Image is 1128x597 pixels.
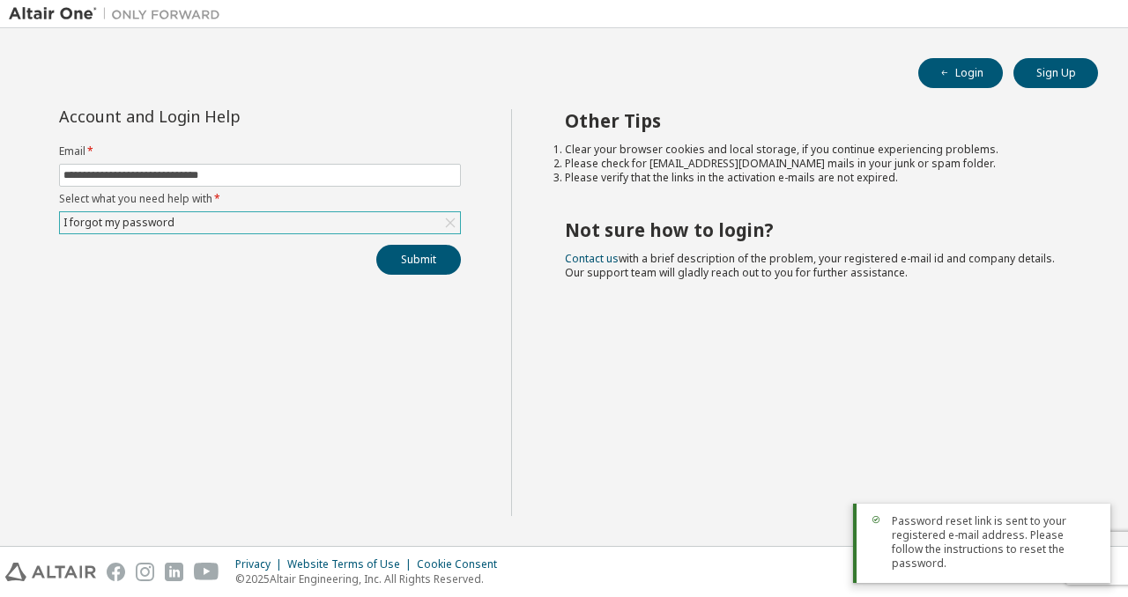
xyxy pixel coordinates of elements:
img: instagram.svg [136,563,154,581]
span: with a brief description of the problem, your registered e-mail id and company details. Our suppo... [565,251,1055,280]
button: Submit [376,245,461,275]
button: Login [918,58,1003,88]
div: Cookie Consent [417,557,508,571]
img: youtube.svg [194,563,219,581]
label: Email [59,144,461,158]
p: © 2025 Altair Engineering, Inc. All Rights Reserved. [235,571,508,586]
span: Password reset link is sent to your registered e-mail address. Please follow the instructions to ... [892,514,1096,571]
h2: Not sure how to login? [565,218,1067,241]
li: Please check for [EMAIL_ADDRESS][DOMAIN_NAME] mails in your junk or spam folder. [565,157,1067,171]
li: Please verify that the links in the activation e-mails are not expired. [565,171,1067,185]
div: I forgot my password [60,212,460,233]
div: I forgot my password [61,213,177,232]
button: Sign Up [1013,58,1098,88]
div: Website Terms of Use [287,557,417,571]
div: Privacy [235,557,287,571]
img: altair_logo.svg [5,563,96,581]
img: linkedin.svg [165,563,183,581]
a: Contact us [565,251,619,266]
div: Account and Login Help [59,109,381,123]
label: Select what you need help with [59,192,461,206]
li: Clear your browser cookies and local storage, if you continue experiencing problems. [565,143,1067,157]
img: Altair One [9,5,229,23]
img: facebook.svg [107,563,125,581]
h2: Other Tips [565,109,1067,132]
